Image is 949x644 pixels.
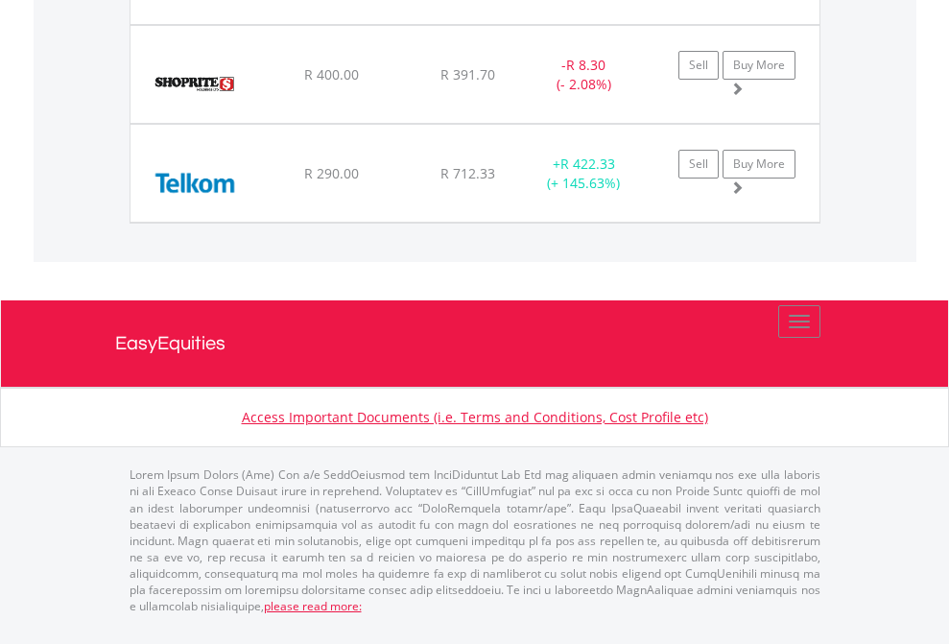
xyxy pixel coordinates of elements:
[723,51,795,80] a: Buy More
[678,51,719,80] a: Sell
[264,598,362,614] a: please read more:
[723,150,795,179] a: Buy More
[440,65,495,83] span: R 391.70
[560,155,615,173] span: R 422.33
[678,150,719,179] a: Sell
[130,466,820,614] p: Lorem Ipsum Dolors (Ame) Con a/e SeddOeiusmod tem InciDiduntut Lab Etd mag aliquaen admin veniamq...
[140,50,249,118] img: EQU.ZA.SHP.png
[115,300,835,387] a: EasyEquities
[242,408,708,426] a: Access Important Documents (i.e. Terms and Conditions, Cost Profile etc)
[440,164,495,182] span: R 712.33
[140,149,250,217] img: EQU.ZA.TKG.png
[304,65,359,83] span: R 400.00
[304,164,359,182] span: R 290.00
[566,56,605,74] span: R 8.30
[524,56,644,94] div: - (- 2.08%)
[524,155,644,193] div: + (+ 145.63%)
